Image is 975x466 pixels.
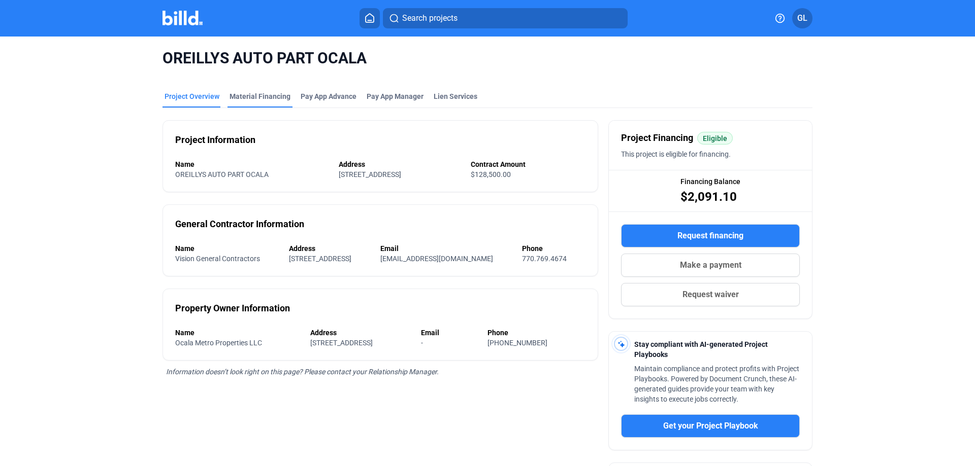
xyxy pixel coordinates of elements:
div: Email [421,328,477,338]
span: Ocala Metro Properties LLC [175,339,262,347]
span: Information doesn’t look right on this page? Please contact your Relationship Manager. [166,368,439,376]
div: Name [175,159,329,169]
img: Billd Company Logo [162,11,203,25]
span: [STREET_ADDRESS] [310,339,373,347]
div: Address [310,328,411,338]
div: Project Overview [165,91,219,101]
span: 770.769.4674 [522,255,567,263]
span: [EMAIL_ADDRESS][DOMAIN_NAME] [380,255,493,263]
span: Maintain compliance and protect profits with Project Playbooks. Powered by Document Crunch, these... [634,365,799,403]
span: $128,500.00 [471,170,511,178]
div: Lien Services [434,91,477,101]
div: Material Financing [230,91,290,101]
span: [STREET_ADDRESS] [339,170,401,178]
span: This project is eligible for financing. [621,150,731,158]
span: OREILLYS AUTO PART OCALA [162,49,812,68]
div: Property Owner Information [175,301,290,315]
button: Search projects [383,8,628,28]
div: Email [380,243,512,254]
span: - [421,339,423,347]
span: Request financing [677,230,743,242]
span: OREILLYS AUTO PART OCALA [175,170,269,178]
span: [PHONE_NUMBER] [487,339,547,347]
div: Project Information [175,133,255,147]
div: Phone [487,328,586,338]
div: Name [175,328,300,338]
span: Make a payment [680,259,741,271]
span: Financing Balance [680,176,740,187]
button: GL [792,8,812,28]
div: Name [175,243,279,254]
mat-chip: Eligible [697,132,733,145]
span: [STREET_ADDRESS] [289,255,351,263]
button: Make a payment [621,254,800,277]
div: Address [289,243,370,254]
div: Contract Amount [471,159,586,169]
span: GL [797,12,807,24]
span: Search projects [402,12,458,24]
span: Get your Project Playbook [663,420,758,432]
div: Phone [522,243,586,254]
span: Request waiver [682,289,739,301]
span: Project Financing [621,131,693,145]
div: General Contractor Information [175,217,304,231]
span: Vision General Contractors [175,255,260,263]
button: Request financing [621,224,800,247]
button: Get your Project Playbook [621,414,800,438]
div: Pay App Advance [301,91,356,101]
div: Address [339,159,461,169]
span: Stay compliant with AI-generated Project Playbooks [634,340,768,359]
button: Request waiver [621,283,800,306]
span: $2,091.10 [680,189,737,205]
span: Pay App Manager [367,91,424,101]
